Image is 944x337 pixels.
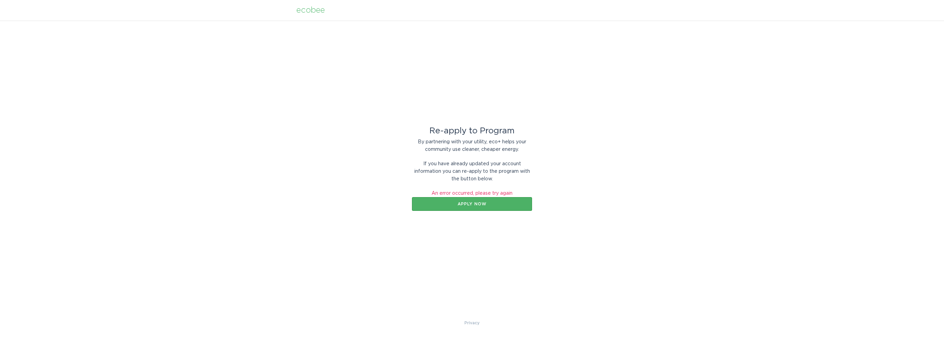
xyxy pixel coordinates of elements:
[412,127,532,135] div: Re-apply to Program
[412,190,532,197] div: An error occurred, please try again
[412,138,532,153] div: By partnering with your utility, eco+ helps your community use cleaner, cheaper energy.
[415,202,529,206] div: Apply now
[464,319,480,327] a: Privacy Policy & Terms of Use
[412,160,532,183] div: If you have already updated your account information you can re-apply to the program with the but...
[296,7,325,14] div: ecobee
[412,197,532,211] button: Apply now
